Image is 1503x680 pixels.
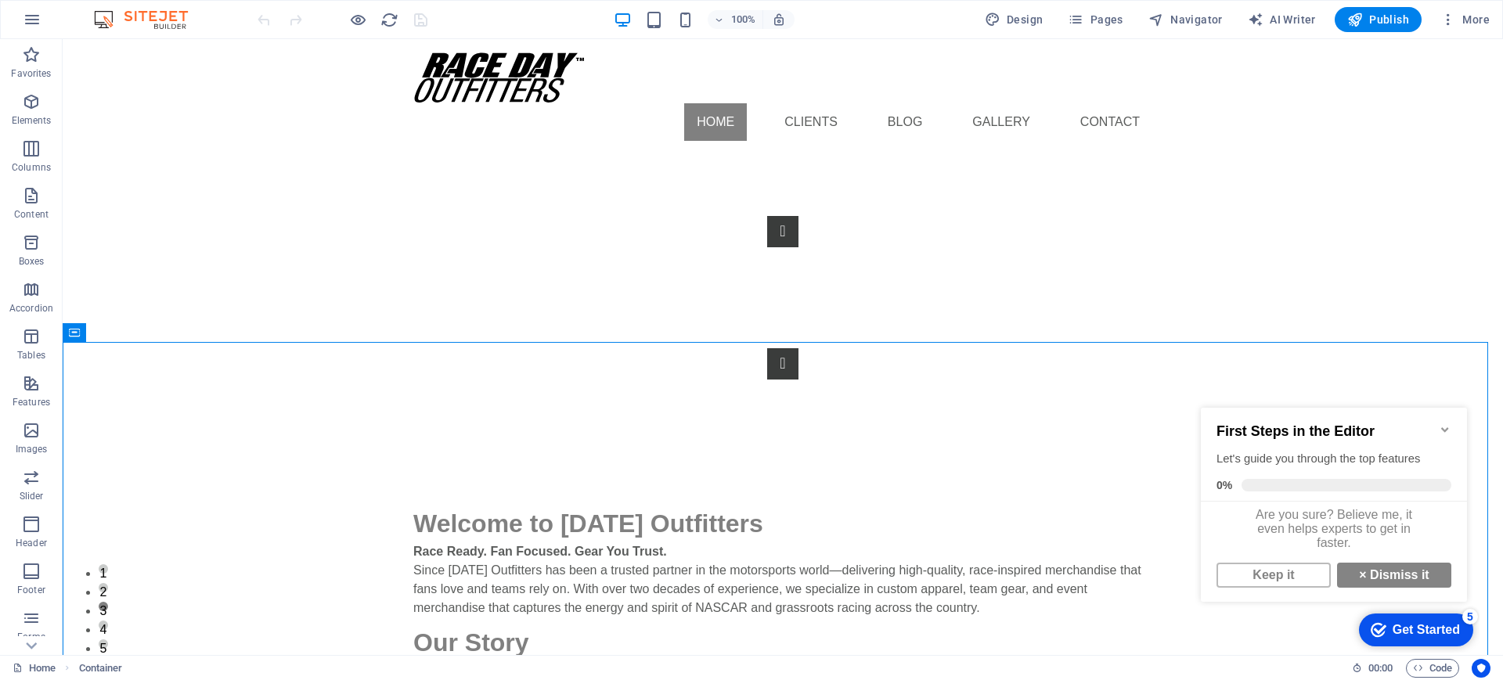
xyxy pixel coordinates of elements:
[19,255,45,268] p: Boxes
[22,63,257,80] div: Let's guide you through the top features
[12,114,52,127] p: Elements
[1406,659,1459,678] button: Code
[1335,7,1422,32] button: Publish
[142,175,257,200] a: × Dismiss it
[79,659,123,678] span: Click to select. Double-click to edit
[79,659,123,678] nav: breadcrumb
[1440,12,1490,27] span: More
[17,631,45,643] p: Forms
[1434,7,1496,32] button: More
[1242,7,1322,32] button: AI Writer
[90,10,207,29] img: Editor Logo
[14,208,49,221] p: Content
[12,161,51,174] p: Columns
[1352,659,1393,678] h6: Session time
[708,10,763,29] button: 100%
[13,659,56,678] a: Click to cancel selection. Double-click to open Pages
[1413,659,1452,678] span: Code
[36,600,45,610] button: 5
[13,396,50,408] p: Features
[380,10,398,29] button: reload
[1472,659,1490,678] button: Usercentrics
[348,10,367,29] button: Click here to leave preview mode and continue editing
[985,12,1043,27] span: Design
[1347,12,1409,27] span: Publish
[36,563,45,572] button: 3
[1061,7,1129,32] button: Pages
[17,349,45,362] p: Tables
[22,175,136,200] a: Keep it
[36,581,45,591] button: 4
[1068,12,1123,27] span: Pages
[36,525,45,534] button: 1
[1379,662,1382,674] span: :
[244,36,257,49] div: Minimize checklist
[268,221,283,237] div: 5
[772,13,786,27] i: On resize automatically adjust zoom level to fit chosen device.
[22,92,47,104] span: 0%
[6,114,272,169] div: Are you sure? Believe me, it even helps experts to get in faster.
[338,114,1102,403] div: Content Slider
[9,302,53,315] p: Accordion
[380,11,398,29] i: Reload page
[36,544,45,553] button: 2
[164,181,171,194] strong: ×
[1248,12,1316,27] span: AI Writer
[16,537,47,549] p: Header
[1148,12,1223,27] span: Navigator
[1368,659,1393,678] span: 00 00
[16,443,48,455] p: Images
[22,36,257,52] h2: First Steps in the Editor
[198,236,265,250] div: Get Started
[1142,7,1229,32] button: Navigator
[979,7,1050,32] button: Design
[20,490,44,502] p: Slider
[731,10,756,29] h6: 100%
[11,67,51,80] p: Favorites
[17,584,45,596] p: Footer
[164,226,279,259] div: Get Started 5 items remaining, 0% complete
